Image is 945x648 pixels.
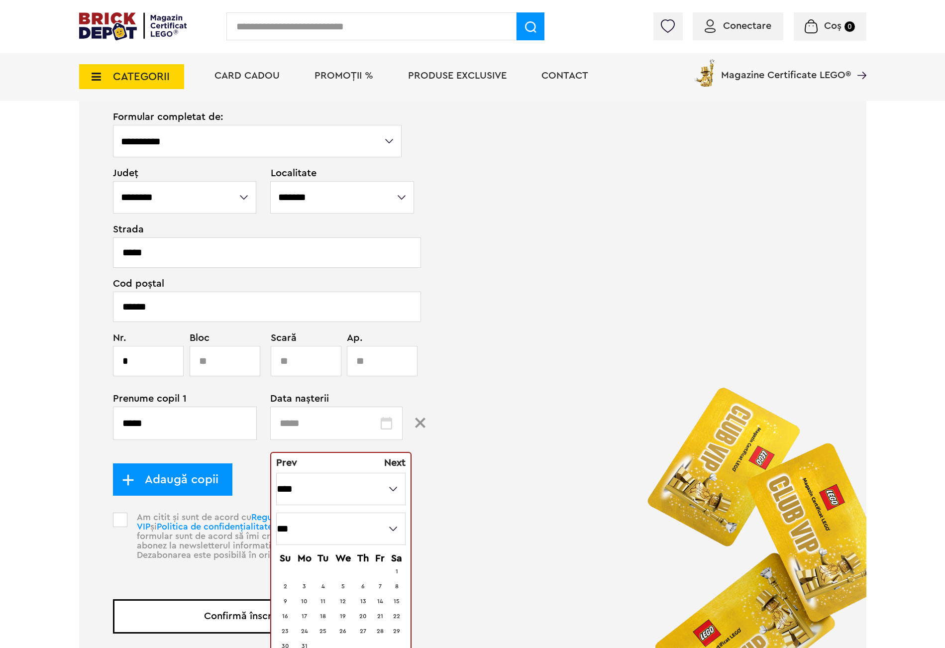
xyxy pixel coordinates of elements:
a: Contact [541,71,588,81]
span: Localitate [271,168,403,178]
a: 10 [301,598,308,604]
a: 9 [284,598,287,604]
a: 4 [321,583,325,589]
span: Nr. [113,333,178,343]
a: 25 [319,628,326,634]
a: Card Cadou [214,71,280,81]
span: Conectare [723,21,771,31]
span: Saturday [391,553,402,563]
a: 19 [340,613,346,619]
a: 18 [320,613,326,619]
a: Magazine Certificate LEGO® [851,57,866,67]
a: Produse exclusive [408,71,507,81]
small: 0 [844,21,855,32]
a: 8 [395,583,399,589]
span: Cod poștal [113,279,403,289]
a: Prev [276,458,297,468]
a: 2 [284,583,287,589]
a: 14 [377,598,383,604]
a: 16 [282,613,288,619]
span: Thursday [357,553,369,563]
span: Next [384,458,406,468]
span: Friday [375,553,385,563]
p: Am citit și sunt de acord cu și . Prin completarea acestui formular sunt de acord să îmi creez un... [130,513,403,577]
img: add_child [122,474,134,486]
span: Tuesday [317,553,328,563]
span: Adaugă copii [134,474,218,485]
a: 6 [361,583,365,589]
a: 22 [393,613,400,619]
a: 28 [377,628,384,634]
a: Politica de confidențialitate [157,522,273,531]
a: 12 [340,598,346,604]
a: PROMOȚII % [315,71,373,81]
span: Sunday [280,553,291,563]
span: CATEGORII [113,71,170,82]
a: 23 [282,628,289,634]
span: Monday [298,553,312,563]
a: 5 [341,583,345,589]
a: 27 [360,628,366,634]
img: Group%201224.svg [415,418,425,428]
a: 15 [394,598,400,604]
a: 20 [359,613,367,619]
span: Data nașterii [270,394,403,404]
a: 24 [301,628,308,634]
a: 7 [379,583,382,589]
a: Regulamentul Programului VIP [137,513,362,531]
span: Scară [271,333,323,343]
a: 26 [339,628,346,634]
a: 29 [393,628,400,634]
span: Ap. [347,333,388,343]
a: 21 [377,613,383,619]
span: Prenume copil 1 [113,394,246,404]
a: 1 [396,568,398,574]
a: 17 [302,613,307,619]
span: Coș [824,21,841,31]
span: Formular completat de: [113,112,403,122]
span: Bloc [190,333,255,343]
button: Confirmă înscrierea VIP [113,599,403,634]
a: Conectare [705,21,771,31]
a: 3 [303,583,306,589]
span: Wednesday [335,553,351,563]
span: Magazine Certificate LEGO® [721,57,851,80]
a: 11 [320,598,325,604]
span: Județ [113,168,258,178]
a: 13 [360,598,366,604]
